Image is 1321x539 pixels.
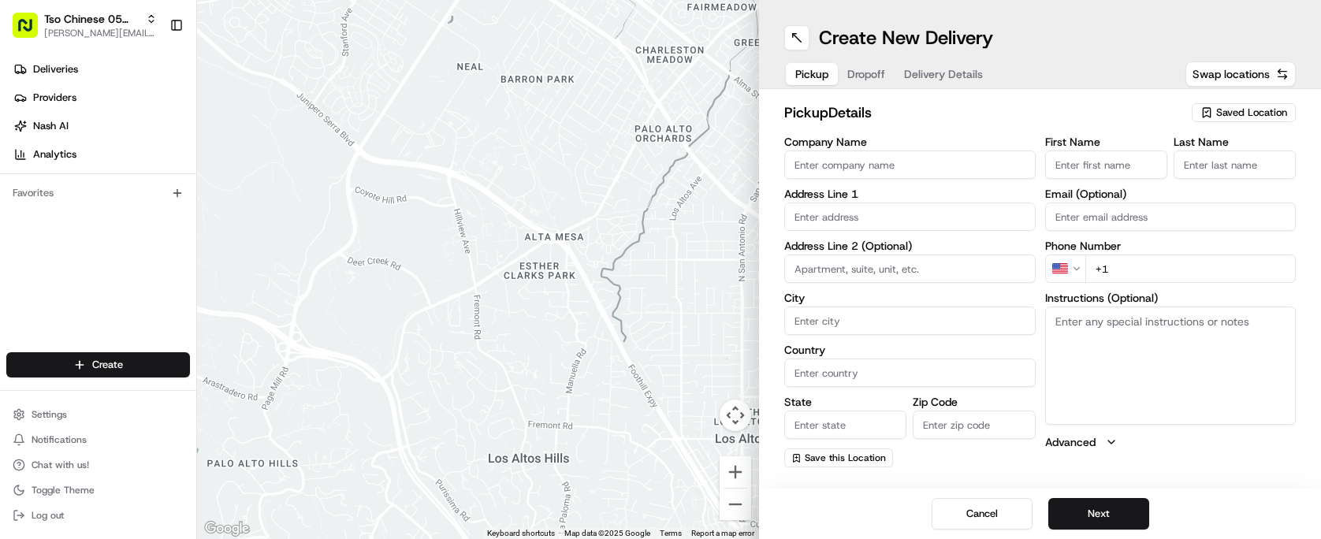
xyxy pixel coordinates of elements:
[127,222,259,251] a: 💻API Documentation
[784,255,1036,283] input: Apartment, suite, unit, etc.
[1185,61,1296,87] button: Swap locations
[111,266,191,279] a: Powered byPylon
[201,519,253,539] img: Google
[1045,151,1167,179] input: Enter first name
[16,63,287,88] p: Welcome 👋
[784,240,1036,251] label: Address Line 2 (Optional)
[6,403,190,426] button: Settings
[9,222,127,251] a: 📗Knowledge Base
[784,188,1036,199] label: Address Line 1
[819,25,993,50] h1: Create New Delivery
[691,529,754,537] a: Report a map error
[44,11,140,27] button: Tso Chinese 05 [PERSON_NAME]
[32,229,121,244] span: Knowledge Base
[44,27,157,39] button: [PERSON_NAME][EMAIL_ADDRESS][DOMAIN_NAME]
[784,292,1036,303] label: City
[1048,498,1149,530] button: Next
[784,102,1182,124] h2: pickup Details
[1085,255,1297,283] input: Enter phone number
[6,352,190,377] button: Create
[1045,203,1297,231] input: Enter email address
[6,113,196,139] a: Nash AI
[33,147,76,162] span: Analytics
[913,396,1035,407] label: Zip Code
[6,454,190,476] button: Chat with us!
[913,411,1035,439] input: Enter zip code
[1216,106,1287,120] span: Saved Location
[6,479,190,501] button: Toggle Theme
[784,359,1036,387] input: Enter country
[133,230,146,243] div: 💻
[6,180,190,206] div: Favorites
[6,6,163,44] button: Tso Chinese 05 [PERSON_NAME][PERSON_NAME][EMAIL_ADDRESS][DOMAIN_NAME]
[33,62,78,76] span: Deliveries
[6,504,190,526] button: Log out
[32,459,89,471] span: Chat with us!
[847,66,885,82] span: Dropoff
[904,66,983,82] span: Delivery Details
[720,400,751,431] button: Map camera controls
[784,344,1036,355] label: Country
[784,136,1036,147] label: Company Name
[6,142,196,167] a: Analytics
[720,489,751,520] button: Zoom out
[564,529,650,537] span: Map data ©2025 Google
[33,91,76,105] span: Providers
[784,411,906,439] input: Enter state
[1045,240,1297,251] label: Phone Number
[1045,292,1297,303] label: Instructions (Optional)
[16,230,28,243] div: 📗
[784,448,893,467] button: Save this Location
[32,433,87,446] span: Notifications
[92,358,123,372] span: Create
[6,57,196,82] a: Deliveries
[784,396,906,407] label: State
[784,307,1036,335] input: Enter city
[32,509,64,522] span: Log out
[6,429,190,451] button: Notifications
[1192,102,1296,124] button: Saved Location
[32,484,95,496] span: Toggle Theme
[1045,434,1096,450] label: Advanced
[1045,136,1167,147] label: First Name
[932,498,1033,530] button: Cancel
[1045,434,1297,450] button: Advanced
[6,85,196,110] a: Providers
[805,452,886,464] span: Save this Location
[149,229,253,244] span: API Documentation
[54,151,259,166] div: Start new chat
[16,151,44,179] img: 1736555255976-a54dd68f-1ca7-489b-9aae-adbdc363a1c4
[660,529,682,537] a: Terms
[784,203,1036,231] input: Enter address
[157,267,191,279] span: Pylon
[1045,188,1297,199] label: Email (Optional)
[1193,66,1270,82] span: Swap locations
[784,151,1036,179] input: Enter company name
[1174,136,1296,147] label: Last Name
[487,528,555,539] button: Keyboard shortcuts
[33,119,69,133] span: Nash AI
[795,66,828,82] span: Pickup
[720,456,751,488] button: Zoom in
[268,155,287,174] button: Start new chat
[54,166,199,179] div: We're available if you need us!
[32,408,67,421] span: Settings
[41,102,260,118] input: Clear
[201,519,253,539] a: Open this area in Google Maps (opens a new window)
[1174,151,1296,179] input: Enter last name
[16,16,47,47] img: Nash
